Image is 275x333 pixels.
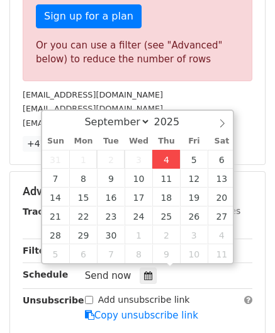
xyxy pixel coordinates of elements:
span: September 12, 2025 [180,169,208,188]
span: September 16, 2025 [97,188,125,206]
span: October 11, 2025 [208,244,235,263]
span: September 27, 2025 [208,206,235,225]
h5: Advanced [23,184,252,198]
span: September 2, 2025 [97,150,125,169]
span: Sat [208,137,235,145]
input: Year [150,116,196,128]
span: August 31, 2025 [42,150,70,169]
span: September 22, 2025 [69,206,97,225]
span: October 6, 2025 [69,244,97,263]
span: September 30, 2025 [97,225,125,244]
strong: Schedule [23,269,68,279]
iframe: Chat Widget [212,273,275,333]
strong: Tracking [23,206,65,217]
span: October 1, 2025 [125,225,152,244]
span: September 25, 2025 [152,206,180,225]
span: Wed [125,137,152,145]
a: +47 more [23,136,76,152]
span: September 29, 2025 [69,225,97,244]
span: Tue [97,137,125,145]
span: September 19, 2025 [180,188,208,206]
span: September 20, 2025 [208,188,235,206]
span: September 21, 2025 [42,206,70,225]
span: October 9, 2025 [152,244,180,263]
span: October 3, 2025 [180,225,208,244]
span: September 10, 2025 [125,169,152,188]
small: [EMAIL_ADDRESS][DOMAIN_NAME] [23,90,163,99]
span: October 10, 2025 [180,244,208,263]
span: September 7, 2025 [42,169,70,188]
small: [EMAIL_ADDRESS][DOMAIN_NAME] [23,104,163,113]
span: September 15, 2025 [69,188,97,206]
span: September 8, 2025 [69,169,97,188]
small: [EMAIL_ADDRESS][DOMAIN_NAME] [23,118,163,128]
span: September 14, 2025 [42,188,70,206]
span: Send now [85,270,132,281]
span: September 17, 2025 [125,188,152,206]
span: Mon [69,137,97,145]
span: September 13, 2025 [208,169,235,188]
span: September 28, 2025 [42,225,70,244]
span: September 6, 2025 [208,150,235,169]
span: September 9, 2025 [97,169,125,188]
a: Sign up for a plan [36,4,142,28]
span: September 3, 2025 [125,150,152,169]
span: October 7, 2025 [97,244,125,263]
span: October 4, 2025 [208,225,235,244]
span: September 18, 2025 [152,188,180,206]
strong: Unsubscribe [23,295,84,305]
div: Or you can use a filter (see "Advanced" below) to reduce the number of rows [36,38,239,67]
span: September 23, 2025 [97,206,125,225]
span: October 5, 2025 [42,244,70,263]
span: October 8, 2025 [125,244,152,263]
span: Thu [152,137,180,145]
span: Sun [42,137,70,145]
span: September 5, 2025 [180,150,208,169]
strong: Filters [23,246,55,256]
span: September 24, 2025 [125,206,152,225]
label: Add unsubscribe link [98,293,190,307]
span: September 11, 2025 [152,169,180,188]
span: September 1, 2025 [69,150,97,169]
span: Fri [180,137,208,145]
span: October 2, 2025 [152,225,180,244]
span: September 4, 2025 [152,150,180,169]
a: Copy unsubscribe link [85,310,198,321]
span: September 26, 2025 [180,206,208,225]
